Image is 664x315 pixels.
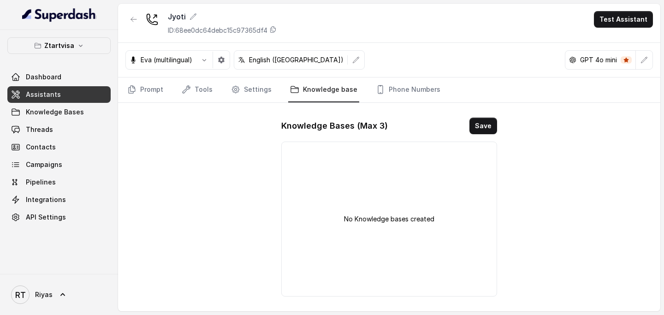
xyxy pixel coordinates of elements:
button: Save [469,118,497,134]
a: Contacts [7,139,111,155]
a: Integrations [7,191,111,208]
a: Knowledge Bases [7,104,111,120]
p: English ([GEOGRAPHIC_DATA]) [249,55,344,65]
a: Dashboard [7,69,111,85]
a: Knowledge base [288,77,359,102]
a: Pipelines [7,174,111,190]
a: Riyas [7,282,111,308]
a: Assistants [7,86,111,103]
a: Tools [180,77,214,102]
a: API Settings [7,209,111,226]
p: Ztartvisa [44,40,74,51]
a: Prompt [125,77,165,102]
a: Settings [229,77,273,102]
h1: Knowledge Bases (Max 3) [281,119,388,133]
button: Test Assistant [594,11,653,28]
p: Eva (multilingual) [141,55,192,65]
img: light.svg [22,7,96,22]
nav: Tabs [125,77,653,102]
a: Campaigns [7,156,111,173]
div: Jyoti [168,11,277,22]
a: Phone Numbers [374,77,442,102]
svg: openai logo [569,56,576,64]
p: No Knowledge bases created [344,214,434,224]
button: Ztartvisa [7,37,111,54]
p: ID: 68ee0dc64debc15c97365df4 [168,26,267,35]
p: GPT 4o mini [580,55,617,65]
a: Threads [7,121,111,138]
